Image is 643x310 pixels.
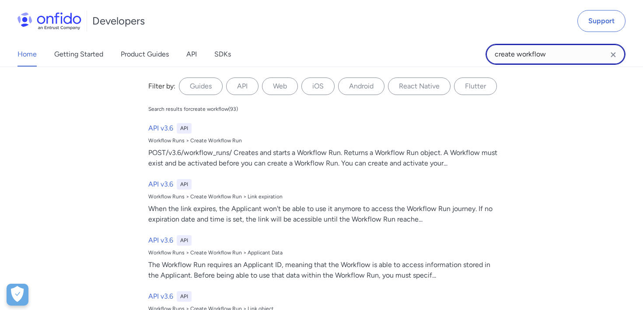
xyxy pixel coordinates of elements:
div: API [177,123,192,134]
label: Guides [179,77,223,95]
a: Home [17,42,37,67]
label: API [226,77,259,95]
a: API v3.6APIWorkflow Runs > Create Workflow Run > Applicant DataThe Workflow Run requires an Appli... [145,232,505,284]
h6: API v3.6 [148,179,173,190]
div: When the link expires, the Applicant won't be able to use it anymore to access the Workflow Run j... [148,204,502,225]
a: Getting Started [54,42,103,67]
div: POST/v3.6/workflow_runs/ Creates and starts a Workflow Run. Returns a Workflow Run object. A Work... [148,148,502,169]
a: Support [577,10,626,32]
div: Cookie Preferences [7,284,28,306]
svg: Clear search field button [608,49,619,60]
label: Flutter [454,77,497,95]
h6: API v3.6 [148,123,173,134]
div: Workflow Runs > Create Workflow Run [148,137,502,144]
div: Workflow Runs > Create Workflow Run > Applicant Data [148,249,502,256]
input: Onfido search input field [486,44,626,65]
a: API v3.6APIWorkflow Runs > Create Workflow Run > Link expirationWhen the link expires, the Applic... [145,176,505,228]
div: The Workflow Run requires an Applicant ID, meaning that the Workflow is able to access informatio... [148,260,502,281]
div: API [177,179,192,190]
h6: API v3.6 [148,291,173,302]
div: Filter by: [148,81,175,92]
a: Product Guides [121,42,169,67]
button: Open Preferences [7,284,28,306]
a: API v3.6APIWorkflow Runs > Create Workflow RunPOST/v3.6/workflow_runs/ Creates and starts a Workf... [145,120,505,172]
img: Onfido Logo [17,12,81,30]
h1: Developers [92,14,145,28]
div: Search results for create workflow ( 93 ) [148,106,238,113]
label: React Native [388,77,451,95]
a: SDKs [214,42,231,67]
label: iOS [301,77,335,95]
a: API [186,42,197,67]
div: API [177,235,192,246]
label: Android [338,77,384,95]
label: Web [262,77,298,95]
h6: API v3.6 [148,235,173,246]
div: API [177,291,192,302]
div: Workflow Runs > Create Workflow Run > Link expiration [148,193,502,200]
